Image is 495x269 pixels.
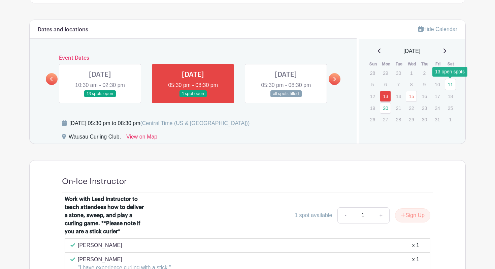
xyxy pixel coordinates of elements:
p: 26 [367,114,378,125]
button: Sign Up [395,208,430,222]
a: 13 [380,91,391,102]
th: Fri [431,61,444,67]
p: 24 [432,103,443,113]
p: [PERSON_NAME] [78,256,171,264]
p: 2 [419,68,430,78]
p: 19 [367,103,378,113]
th: Tue [393,61,406,67]
div: Wausau Curling Club, [69,133,121,144]
div: Work with Lead Instructor to teach attendees how to deliver a stone, sweep, and play a curling ga... [65,195,148,236]
h6: Dates and locations [38,27,88,33]
a: - [337,207,353,223]
a: Hide Calendar [418,26,457,32]
p: 8 [406,79,417,90]
th: Mon [379,61,393,67]
p: 28 [393,114,404,125]
th: Sat [444,61,458,67]
p: 12 [367,91,378,101]
div: x 1 [412,241,419,249]
p: 16 [419,91,430,101]
p: 30 [393,68,404,78]
a: View on Map [126,133,157,144]
p: 1 [406,68,417,78]
a: 20 [380,102,391,114]
a: + [373,207,390,223]
span: (Central Time (US & [GEOGRAPHIC_DATA])) [140,120,250,126]
div: [DATE] 05:30 pm to 08:30 pm [69,119,250,127]
th: Thu [419,61,432,67]
a: 11 [445,79,456,90]
p: 9 [419,79,430,90]
a: 15 [406,91,417,102]
p: 27 [380,114,391,125]
p: [PERSON_NAME] [78,241,122,249]
h4: On-Ice Instructor [62,177,127,186]
h6: Event Dates [58,55,329,61]
p: 17 [432,91,443,101]
p: 23 [419,103,430,113]
p: 6 [380,79,391,90]
p: 18 [445,91,456,101]
p: 14 [393,91,404,101]
p: 25 [445,103,456,113]
p: 3 [432,68,443,78]
p: 10 [432,79,443,90]
p: 29 [406,114,417,125]
p: 1 [445,114,456,125]
th: Wed [405,61,419,67]
p: 7 [393,79,404,90]
p: 21 [393,103,404,113]
span: [DATE] [403,47,420,55]
p: 22 [406,103,417,113]
p: 28 [367,68,378,78]
div: 13 open spots [432,67,467,77]
p: 30 [419,114,430,125]
p: 5 [367,79,378,90]
div: 1 spot available [295,211,332,219]
p: 31 [432,114,443,125]
th: Sun [367,61,380,67]
p: 29 [380,68,391,78]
